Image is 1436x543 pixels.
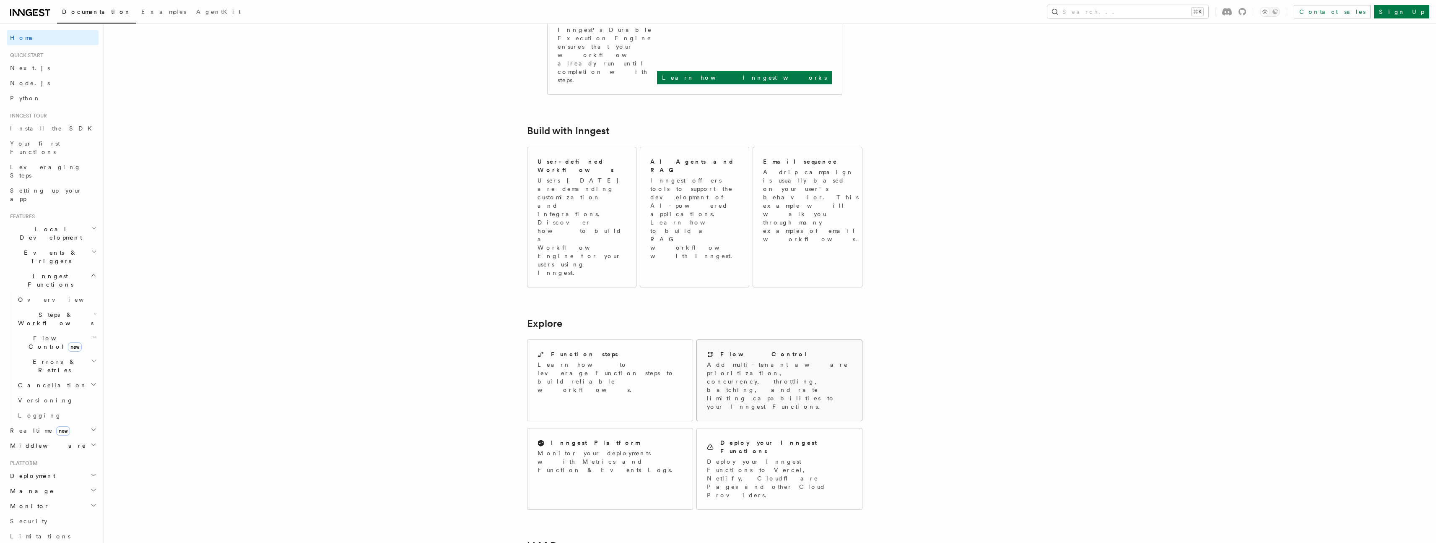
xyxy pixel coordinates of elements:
[558,17,657,84] p: Learn how Inngest's Durable Execution Engine ensures that your workflow already run until complet...
[7,487,54,495] span: Manage
[538,157,626,174] h2: User-defined Workflows
[650,176,740,260] p: Inngest offers tools to support the development of AI-powered applications. Learn how to build a ...
[1374,5,1429,18] a: Sign Up
[527,147,636,287] a: User-defined WorkflowsUsers [DATE] are demanding customization and integrations. Discover how to ...
[15,307,99,331] button: Steps & Workflows
[538,360,683,394] p: Learn how to leverage Function steps to build reliable workflows.
[662,73,827,82] p: Learn how Inngest works
[1260,7,1280,17] button: Toggle dark mode
[7,460,38,467] span: Platform
[696,428,862,510] a: Deploy your Inngest FunctionsDeploy your Inngest Functions to Vercel, Netlify, Cloudflare Pages a...
[10,533,70,540] span: Limitations
[15,378,99,393] button: Cancellation
[10,65,50,71] span: Next.js
[7,441,86,450] span: Middleware
[10,125,97,132] span: Install the SDK
[7,60,99,76] a: Next.js
[527,339,693,421] a: Function stepsLearn how to leverage Function steps to build reliable workflows.
[15,331,99,354] button: Flow Controlnew
[15,311,93,327] span: Steps & Workflows
[7,468,99,483] button: Deployment
[7,426,70,435] span: Realtime
[7,272,91,289] span: Inngest Functions
[10,518,47,525] span: Security
[62,8,131,15] span: Documentation
[15,292,99,307] a: Overview
[538,449,683,474] p: Monitor your deployments with Metrics and Function & Events Logs.
[7,30,99,45] a: Home
[1047,5,1208,18] button: Search...⌘K
[763,157,838,166] h2: Email sequence
[7,213,35,220] span: Features
[657,71,832,84] a: Learn how Inngest works
[7,76,99,91] a: Node.js
[7,514,99,529] a: Security
[527,428,693,510] a: Inngest PlatformMonitor your deployments with Metrics and Function & Events Logs.
[7,423,99,438] button: Realtimenew
[56,426,70,436] span: new
[7,183,99,206] a: Setting up your app
[68,342,82,352] span: new
[141,8,186,15] span: Examples
[7,245,99,269] button: Events & Triggers
[10,34,34,42] span: Home
[15,393,99,408] a: Versioning
[696,339,862,421] a: Flow ControlAdd multi-tenant aware prioritization, concurrency, throttling, batching, and rate li...
[136,3,191,23] a: Examples
[650,157,740,174] h2: AI Agents and RAG
[7,248,91,265] span: Events & Triggers
[10,80,50,86] span: Node.js
[10,187,82,202] span: Setting up your app
[7,225,91,242] span: Local Development
[527,318,562,329] a: Explore
[720,439,852,455] h2: Deploy your Inngest Functions
[551,439,640,447] h2: Inngest Platform
[7,472,55,480] span: Deployment
[18,397,73,404] span: Versioning
[720,350,808,358] h2: Flow Control
[7,121,99,136] a: Install the SDK
[7,269,99,292] button: Inngest Functions
[7,52,43,59] span: Quick start
[7,91,99,106] a: Python
[707,360,852,411] p: Add multi-tenant aware prioritization, concurrency, throttling, batching, and rate limiting capab...
[763,168,862,243] p: A drip campaign is usually based on your user's behavior. This example will walk you through many...
[18,412,62,419] span: Logging
[753,147,862,287] a: Email sequenceA drip campaign is usually based on your user's behavior. This example will walk yo...
[1192,8,1203,16] kbd: ⌘K
[551,350,618,358] h2: Function steps
[1294,5,1371,18] a: Contact sales
[640,147,749,287] a: AI Agents and RAGInngest offers tools to support the development of AI-powered applications. Lear...
[7,483,99,499] button: Manage
[15,358,91,374] span: Errors & Retries
[15,408,99,423] a: Logging
[10,140,60,155] span: Your first Functions
[10,95,41,102] span: Python
[7,222,99,245] button: Local Development
[57,3,136,23] a: Documentation
[707,457,852,499] p: Deploy your Inngest Functions to Vercel, Netlify, Cloudflare Pages and other Cloud Providers.
[15,334,92,351] span: Flow Control
[191,3,246,23] a: AgentKit
[7,159,99,183] a: Leveraging Steps
[10,164,81,179] span: Leveraging Steps
[7,499,99,514] button: Monitor
[196,8,241,15] span: AgentKit
[7,292,99,423] div: Inngest Functions
[527,125,610,137] a: Build with Inngest
[18,296,104,303] span: Overview
[7,438,99,453] button: Middleware
[15,354,99,378] button: Errors & Retries
[7,136,99,159] a: Your first Functions
[538,176,626,277] p: Users [DATE] are demanding customization and integrations. Discover how to build a Workflow Engin...
[15,381,87,389] span: Cancellation
[7,502,49,510] span: Monitor
[7,112,47,119] span: Inngest tour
